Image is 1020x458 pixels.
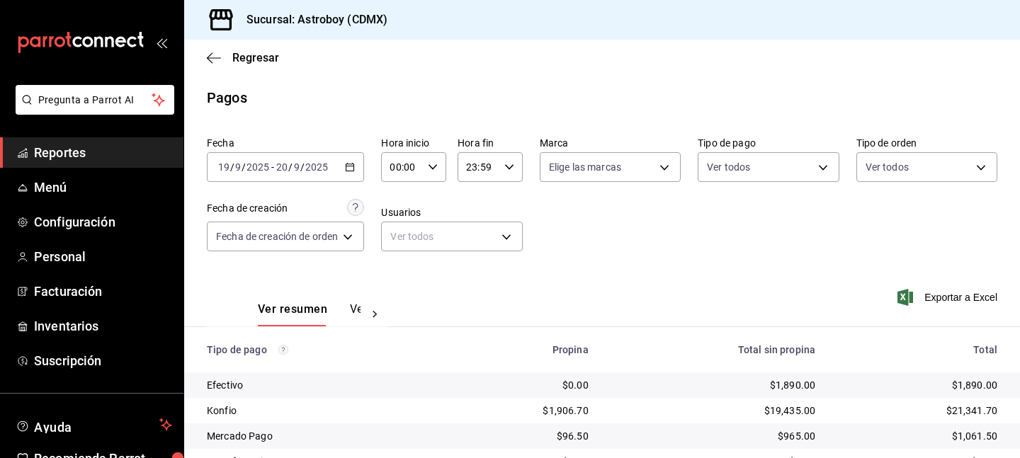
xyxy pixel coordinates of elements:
[207,87,247,108] div: Pagos
[38,93,152,108] span: Pregunta a Parrot AI
[838,403,997,418] div: $21,341.70
[300,161,305,173] span: /
[242,161,246,173] span: /
[381,207,522,217] label: Usuarios
[457,403,589,418] div: $1,906.70
[457,344,589,355] div: Propina
[457,378,589,392] div: $0.00
[305,161,329,173] input: ----
[293,161,300,173] input: --
[207,403,434,418] div: Konfio
[271,161,274,173] span: -
[258,302,361,326] div: navigation tabs
[350,302,403,326] button: Ver pagos
[611,378,815,392] div: $1,890.00
[34,247,172,266] span: Personal
[258,302,327,326] button: Ver resumen
[856,138,997,148] label: Tipo de orden
[276,161,288,173] input: --
[207,51,279,64] button: Regresar
[611,344,815,355] div: Total sin propina
[34,351,172,370] span: Suscripción
[232,51,279,64] span: Regresar
[246,161,270,173] input: ----
[34,212,172,231] span: Configuración
[216,229,338,244] span: Fecha de creación de orden
[457,429,589,443] div: $96.50
[217,161,230,173] input: --
[707,160,750,174] span: Ver todos
[34,416,154,433] span: Ayuda
[838,378,997,392] div: $1,890.00
[540,138,681,148] label: Marca
[288,161,293,173] span: /
[838,429,997,443] div: $1,061.50
[235,11,387,28] h3: Sucursal: Astroboy (CDMX)
[234,161,242,173] input: --
[207,138,364,148] label: Fecha
[156,37,167,48] button: open_drawer_menu
[549,160,621,174] span: Elige las marcas
[207,429,434,443] div: Mercado Pago
[611,429,815,443] div: $965.00
[866,160,909,174] span: Ver todos
[34,282,172,301] span: Facturación
[278,345,288,355] svg: Los pagos realizados con Pay y otras terminales son montos brutos.
[34,143,172,162] span: Reportes
[230,161,234,173] span: /
[34,178,172,197] span: Menú
[900,289,997,306] button: Exportar a Excel
[458,138,523,148] label: Hora fin
[838,344,997,355] div: Total
[611,403,815,418] div: $19,435.00
[34,316,172,336] span: Inventarios
[381,222,522,251] div: Ver todos
[207,201,288,216] div: Fecha de creación
[10,103,174,118] a: Pregunta a Parrot AI
[698,138,839,148] label: Tipo de pago
[207,344,434,355] div: Tipo de pago
[381,138,446,148] label: Hora inicio
[16,85,174,115] button: Pregunta a Parrot AI
[207,378,434,392] div: Efectivo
